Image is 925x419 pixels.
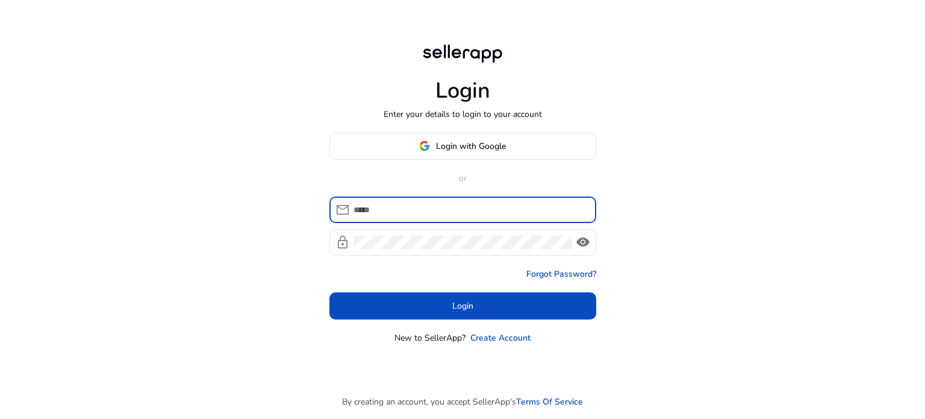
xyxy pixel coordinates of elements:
[335,203,350,217] span: mail
[576,235,590,250] span: visibility
[526,268,596,280] a: Forgot Password?
[329,292,596,320] button: Login
[452,300,473,312] span: Login
[419,140,430,151] img: google-logo.svg
[329,133,596,160] button: Login with Google
[516,395,583,408] a: Terms Of Service
[435,78,490,104] h1: Login
[384,108,542,121] p: Enter your details to login to your account
[335,235,350,250] span: lock
[329,172,596,184] p: or
[470,332,531,344] a: Create Account
[436,140,506,153] span: Login with Google
[394,332,466,344] p: New to SellerApp?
